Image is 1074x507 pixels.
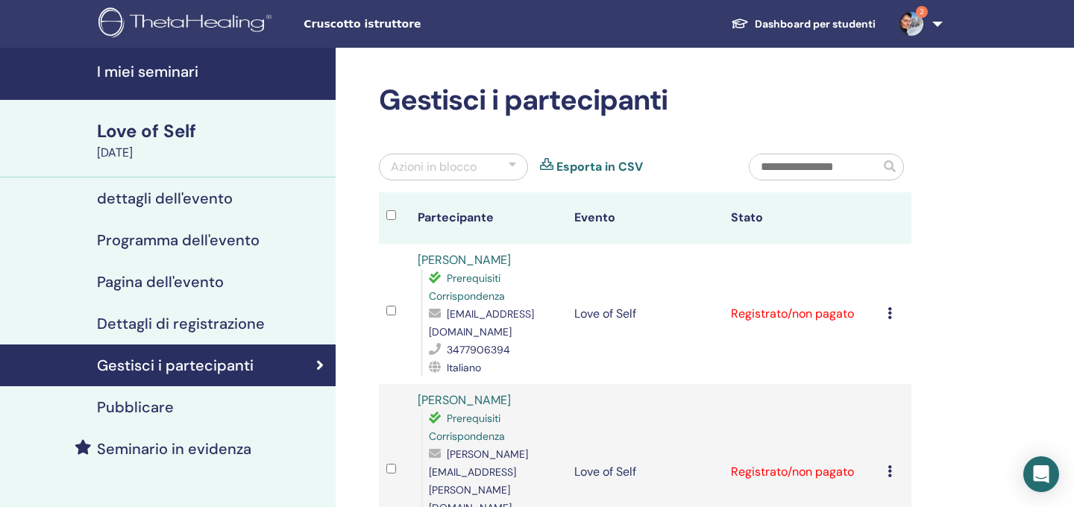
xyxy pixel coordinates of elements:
h4: Programma dell'evento [97,231,260,249]
h4: Gestisci i partecipanti [97,356,254,374]
h4: dettagli dell'evento [97,189,233,207]
h4: Pubblicare [97,398,174,416]
span: 2 [916,6,928,18]
span: Prerequisiti Corrispondenza [429,271,505,303]
th: Evento [567,192,723,244]
a: Dashboard per studenti [719,10,888,38]
span: Prerequisiti Corrispondenza [429,412,505,443]
span: 3477906394 [447,343,510,356]
div: Open Intercom Messenger [1023,456,1059,492]
div: Azioni in blocco [391,158,477,176]
img: logo.png [98,7,277,41]
div: Love of Self [97,119,327,144]
td: Love of Self [567,244,723,384]
span: [EMAIL_ADDRESS][DOMAIN_NAME] [429,307,534,338]
span: Cruscotto istruttore [304,16,527,32]
h4: Dettagli di registrazione [97,315,265,333]
a: [PERSON_NAME] [418,392,511,408]
a: Love of Self[DATE] [88,119,336,162]
h4: Seminario in evidenza [97,440,251,458]
a: Esporta in CSV [556,158,643,176]
span: Italiano [447,361,481,374]
h4: Pagina dell'evento [97,273,224,291]
img: default.jpg [899,12,923,36]
a: [PERSON_NAME] [418,252,511,268]
img: graduation-cap-white.svg [731,17,749,30]
th: Partecipante [410,192,567,244]
div: [DATE] [97,144,327,162]
h2: Gestisci i partecipanti [379,84,911,118]
h4: I miei seminari [97,63,327,81]
th: Stato [723,192,880,244]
